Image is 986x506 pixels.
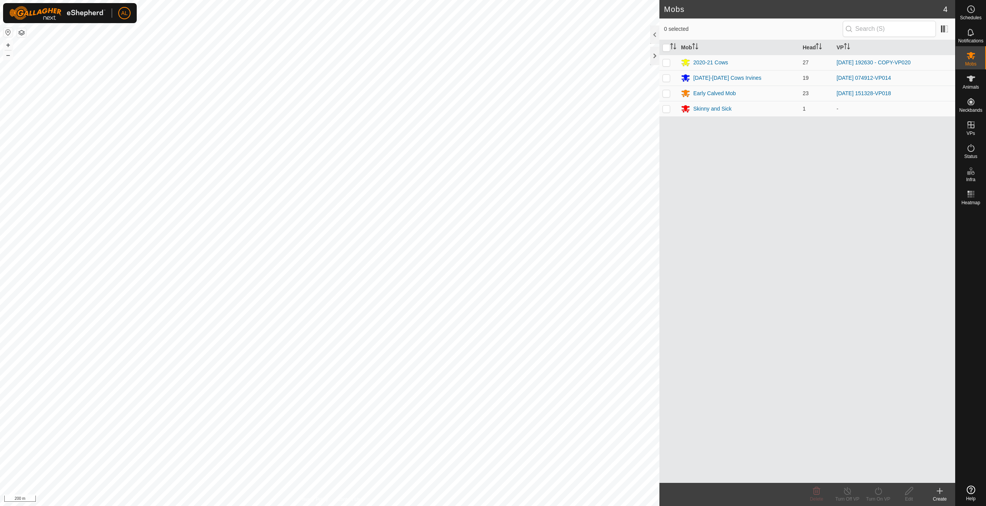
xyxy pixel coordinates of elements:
[958,39,983,43] span: Notifications
[692,44,698,50] p-sorticon: Activate to sort
[803,59,809,66] span: 27
[670,44,676,50] p-sorticon: Activate to sort
[837,75,891,81] a: [DATE] 074912-VP014
[894,496,924,503] div: Edit
[964,154,977,159] span: Status
[803,106,806,112] span: 1
[693,105,732,113] div: Skinny and Sick
[832,496,863,503] div: Turn Off VP
[943,3,947,15] span: 4
[966,177,975,182] span: Infra
[843,21,936,37] input: Search (S)
[9,6,106,20] img: Gallagher Logo
[837,90,891,96] a: [DATE] 151328-VP018
[800,40,833,55] th: Head
[837,59,911,66] a: [DATE] 192630 - COPY-VP020
[924,496,955,503] div: Create
[966,131,975,136] span: VPs
[844,44,850,50] p-sorticon: Activate to sort
[3,50,13,60] button: –
[3,40,13,50] button: +
[963,85,979,89] span: Animals
[810,496,823,502] span: Delete
[816,44,822,50] p-sorticon: Activate to sort
[121,9,127,17] span: AL
[693,89,736,98] div: Early Calved Mob
[299,496,328,503] a: Privacy Policy
[960,15,981,20] span: Schedules
[693,74,761,82] div: [DATE]-[DATE] Cows Irvines
[803,75,809,81] span: 19
[833,40,955,55] th: VP
[17,28,26,37] button: Map Layers
[965,62,976,66] span: Mobs
[664,5,943,14] h2: Mobs
[966,496,976,501] span: Help
[3,28,13,37] button: Reset Map
[956,482,986,504] a: Help
[863,496,894,503] div: Turn On VP
[664,25,843,33] span: 0 selected
[961,200,980,205] span: Heatmap
[337,496,360,503] a: Contact Us
[959,108,982,113] span: Neckbands
[693,59,728,67] div: 2020-21 Cows
[803,90,809,96] span: 23
[833,101,955,116] td: -
[678,40,800,55] th: Mob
